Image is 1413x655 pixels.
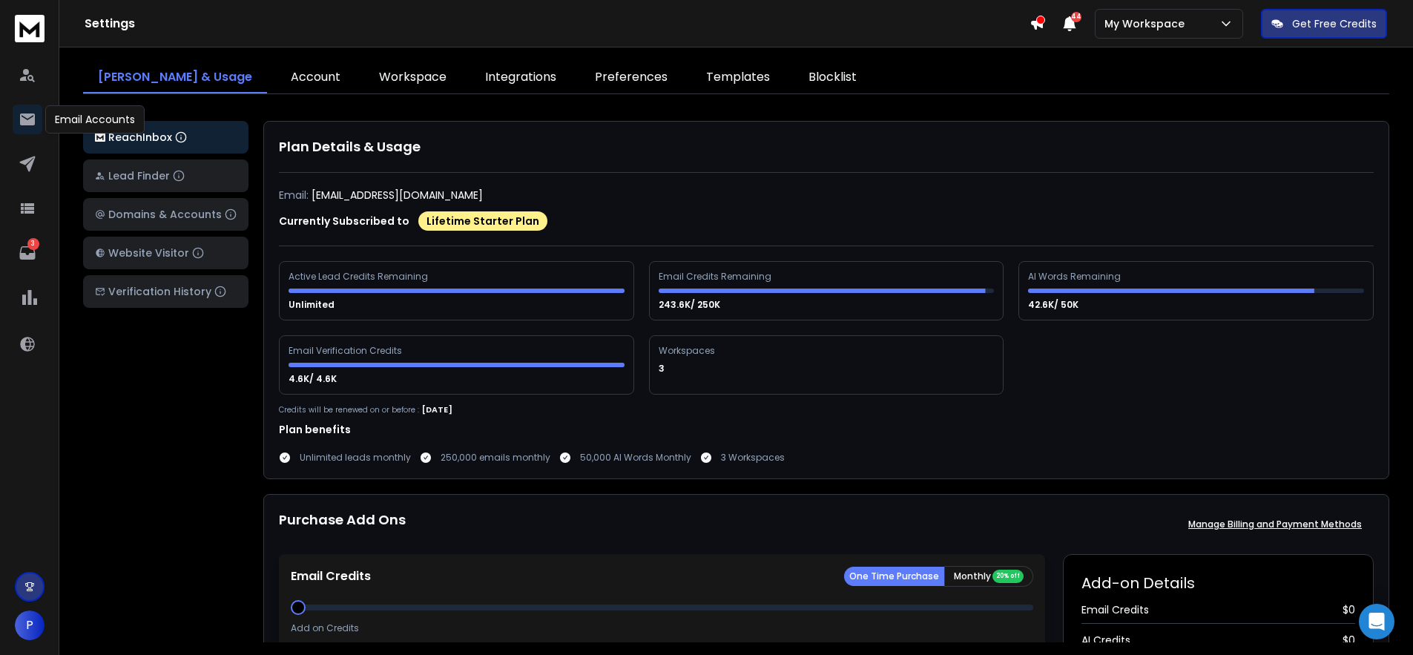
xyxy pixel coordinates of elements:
p: 3 Workspaces [721,452,785,464]
h1: Settings [85,15,1030,33]
a: Integrations [470,62,571,93]
div: 20% off [992,570,1024,583]
h1: Plan Details & Usage [279,136,1374,157]
span: AI Credits [1081,633,1130,648]
div: Lifetime Starter Plan [418,211,547,231]
p: 3 [659,363,667,375]
button: Verification History [83,275,248,308]
p: 250,000 emails monthly [441,452,550,464]
p: Email: [279,188,309,203]
div: Email Accounts [45,105,145,134]
h2: Add-on Details [1081,573,1355,593]
p: [EMAIL_ADDRESS][DOMAIN_NAME] [312,188,483,203]
p: Add on Credits [291,622,359,634]
div: Workspaces [659,345,717,357]
p: 42.6K/ 50K [1028,299,1081,311]
p: My Workspace [1104,16,1190,31]
p: Credits will be renewed on or before : [279,404,419,415]
p: Get Free Credits [1292,16,1377,31]
img: logo [95,133,105,142]
div: Email Verification Credits [289,345,404,357]
img: logo [15,15,45,42]
a: Preferences [580,62,682,93]
button: Manage Billing and Payment Methods [1176,510,1374,539]
div: Active Lead Credits Remaining [289,271,430,283]
h1: Purchase Add Ons [279,510,406,539]
p: Email Credits [291,567,371,585]
button: ReachInbox [83,121,248,154]
button: P [15,610,45,640]
p: [DATE] [422,404,452,416]
button: Website Visitor [83,237,248,269]
p: 50,000 AI Words Monthly [580,452,691,464]
span: $ 0 [1343,602,1355,617]
button: One Time Purchase [844,567,944,586]
a: Workspace [364,62,461,93]
p: 243.6K/ 250K [659,299,722,311]
p: 3 [27,238,39,250]
div: Open Intercom Messenger [1359,604,1394,639]
div: Email Credits Remaining [659,271,774,283]
button: Get Free Credits [1261,9,1387,39]
span: Email Credits [1081,602,1149,617]
div: AI Words Remaining [1028,271,1123,283]
a: Account [276,62,355,93]
a: 3 [13,238,42,268]
h1: Plan benefits [279,422,1374,437]
p: Currently Subscribed to [279,214,409,228]
p: Manage Billing and Payment Methods [1188,519,1362,530]
button: Domains & Accounts [83,198,248,231]
a: [PERSON_NAME] & Usage [83,62,267,93]
p: 4.6K/ 4.6K [289,373,339,385]
a: Blocklist [794,62,872,93]
span: 44 [1071,12,1081,22]
span: $ 0 [1343,633,1355,648]
button: Lead Finder [83,159,248,192]
a: Templates [691,62,785,93]
p: Unlimited leads monthly [300,452,411,464]
button: Monthly 20% off [944,566,1033,587]
p: Unlimited [289,299,337,311]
